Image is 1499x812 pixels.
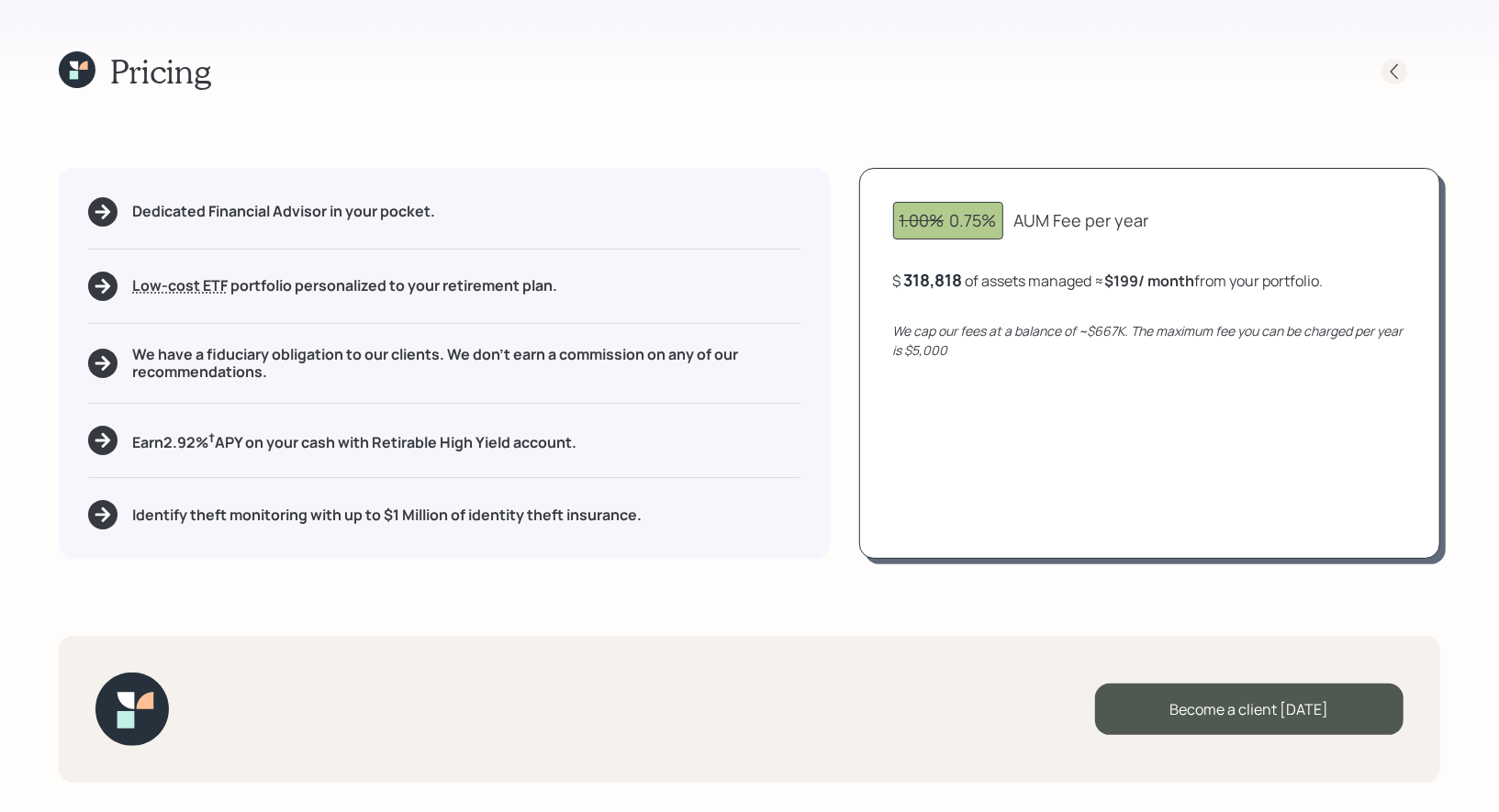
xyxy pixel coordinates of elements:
span: 1.00% [900,209,945,231]
iframe: Customer reviews powered by Trustpilot [191,656,425,794]
h5: Identify theft monitoring with up to $1 Million of identity theft insurance. [132,506,642,524]
h5: Earn 2.92 % APY on your cash with Retirable High Yield account. [132,429,576,452]
div: AUM Fee per year [1014,208,1149,233]
sup: † [208,429,215,446]
div: 0.75% [900,208,997,233]
h5: portfolio personalized to your retirement plan. [132,277,557,295]
div: Become a client [DATE] [1095,684,1404,735]
h1: Pricing [110,51,211,91]
h5: We have a fiduciary obligation to our clients. We don't earn a commission on any of our recommend... [132,346,800,381]
div: 318,818 [904,269,963,291]
b: $199 / month [1105,271,1195,291]
div: $ of assets managed ≈ from your portfolio . [893,269,1324,292]
h5: Dedicated Financial Advisor in your pocket. [132,203,435,220]
i: We cap our fees at a balance of ~$667K. The maximum fee you can be charged per year is $5,000 [893,322,1404,359]
span: Low-cost ETF [132,275,228,295]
